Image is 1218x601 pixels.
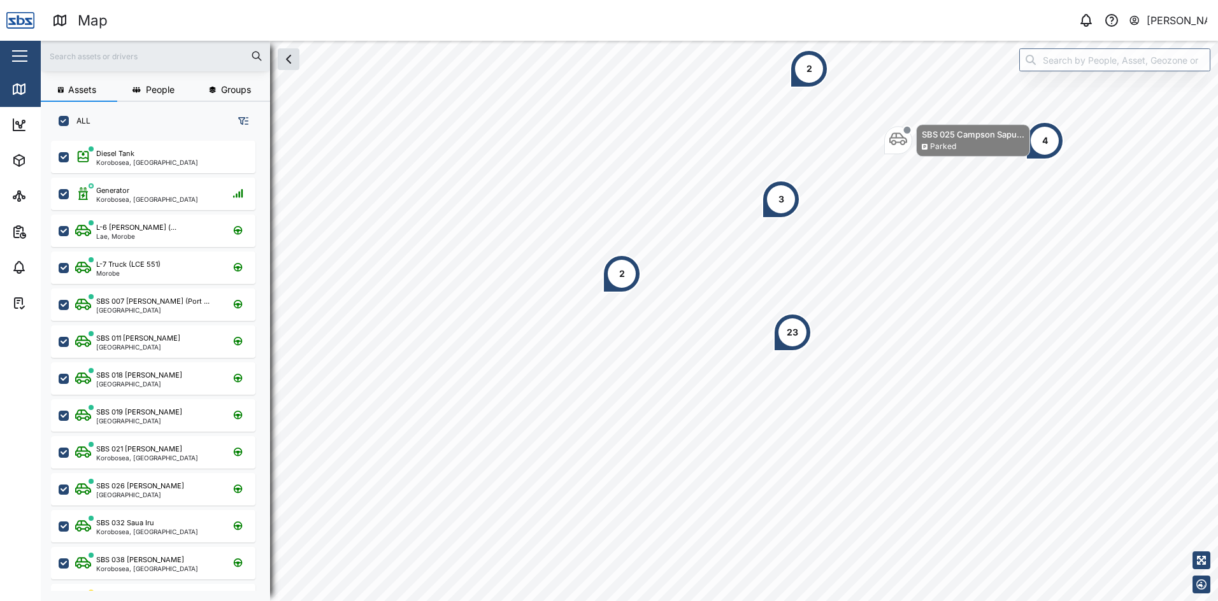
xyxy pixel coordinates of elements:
div: 3 [778,192,784,206]
div: SBS 018 [PERSON_NAME] [96,370,182,381]
div: Sites [33,189,64,203]
div: Map marker [790,50,828,88]
div: SBS 032 Saua Iru [96,518,154,528]
div: Dashboard [33,118,90,132]
div: SBS 019 [PERSON_NAME] [96,407,182,418]
div: Korobosea, [GEOGRAPHIC_DATA] [96,565,198,572]
div: Tasks [33,296,68,310]
div: Assets [33,153,73,167]
div: [GEOGRAPHIC_DATA] [96,418,182,424]
div: Korobosea, [GEOGRAPHIC_DATA] [96,528,198,535]
canvas: Map [41,41,1218,601]
div: [GEOGRAPHIC_DATA] [96,344,180,350]
div: Generator [96,185,129,196]
span: Groups [221,85,251,94]
span: Assets [68,85,96,94]
div: [PERSON_NAME] [1147,13,1208,29]
label: ALL [69,116,90,126]
div: [GEOGRAPHIC_DATA] [96,381,182,387]
div: Alarms [33,260,73,274]
div: Map marker [773,313,812,351]
img: Main Logo [6,6,34,34]
div: L-7 Truck (LCE 551) [96,259,161,270]
div: Reports [33,225,76,239]
div: [GEOGRAPHIC_DATA] [96,491,184,498]
div: grid [51,136,269,591]
div: SBS 025 Campson Sapu... [922,128,1024,141]
div: Korobosea, [GEOGRAPHIC_DATA] [96,159,198,166]
div: [GEOGRAPHIC_DATA] [96,307,210,313]
div: SBS 011 [PERSON_NAME] [96,333,180,344]
div: SBS 038 [PERSON_NAME] [96,555,184,565]
div: Map marker [603,255,641,293]
div: 23 [787,325,798,339]
div: SBS 007 [PERSON_NAME] (Port ... [96,296,210,307]
div: Lae, Morobe [96,233,176,239]
div: Map [78,10,108,32]
div: SBS 021 [PERSON_NAME] [96,444,182,455]
div: Map marker [884,124,1030,157]
div: Map marker [762,180,800,218]
div: Diesel Tank [96,148,134,159]
button: [PERSON_NAME] [1128,11,1208,29]
div: L-6 [PERSON_NAME] (... [96,222,176,233]
div: Morobe [96,270,161,276]
div: Map [33,82,62,96]
div: Map marker [1026,122,1064,160]
input: Search by People, Asset, Geozone or Place [1019,48,1210,71]
div: 2 [806,62,812,76]
div: Parked [930,141,956,153]
input: Search assets or drivers [48,46,262,66]
div: 2 [619,267,625,281]
div: SBS 026 [PERSON_NAME] [96,481,184,491]
div: 4 [1042,134,1048,148]
div: Korobosea, [GEOGRAPHIC_DATA] [96,455,198,461]
div: Korobosea, [GEOGRAPHIC_DATA] [96,196,198,202]
span: People [146,85,175,94]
